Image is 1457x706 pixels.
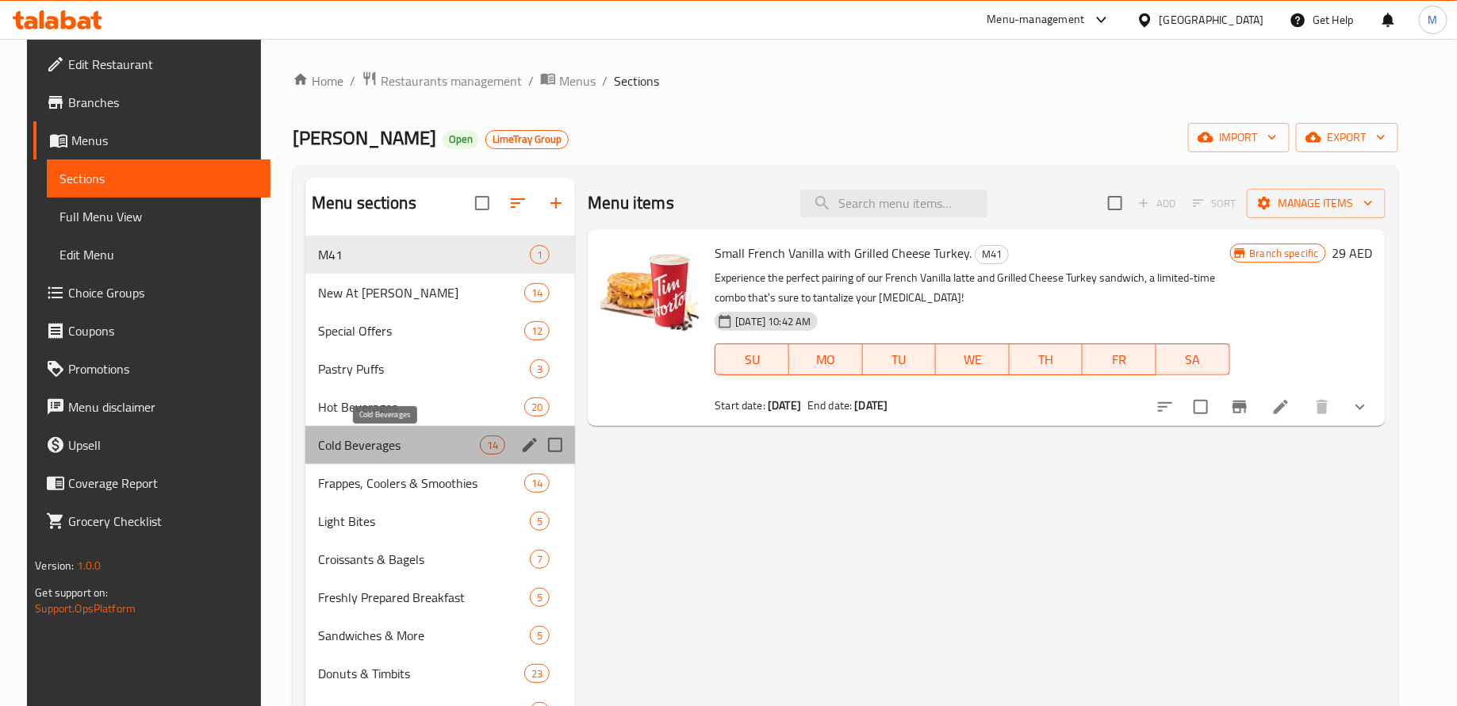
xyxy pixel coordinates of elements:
[68,512,258,531] span: Grocery Checklist
[47,198,270,236] a: Full Menu View
[602,71,608,90] li: /
[1016,348,1077,371] span: TH
[318,321,524,340] span: Special Offers
[715,241,972,265] span: Small French Vanilla with Grilled Cheese Turkey.
[318,626,530,645] span: Sandwiches & More
[362,71,522,91] a: Restaurants management
[1188,123,1290,152] button: import
[59,245,258,264] span: Edit Menu
[33,464,270,502] a: Coverage Report
[59,169,258,188] span: Sections
[530,359,550,378] div: items
[47,236,270,274] a: Edit Menu
[530,550,550,569] div: items
[381,71,522,90] span: Restaurants management
[1163,348,1224,371] span: SA
[531,628,549,643] span: 5
[33,83,270,121] a: Branches
[1303,388,1341,426] button: delete
[1271,397,1290,416] a: Edit menu item
[33,312,270,350] a: Coupons
[33,502,270,540] a: Grocery Checklist
[293,120,436,155] span: [PERSON_NAME]
[715,343,788,375] button: SU
[1089,348,1150,371] span: FR
[524,321,550,340] div: items
[1247,189,1386,218] button: Manage items
[318,359,530,378] div: Pastry Puffs
[305,388,575,426] div: Hot Beverages20
[318,283,524,302] div: New At Tims
[525,666,549,681] span: 23
[68,321,258,340] span: Coupons
[318,283,524,302] span: New At [PERSON_NAME]
[33,426,270,464] a: Upsell
[318,474,524,493] div: Frappes, Coolers & Smoothies
[1244,246,1325,261] span: Branch specific
[1146,388,1184,426] button: sort-choices
[715,268,1229,308] p: Experience the perfect pairing of our French Vanilla latte and Grilled Cheese Turkey sandwich, a ...
[318,435,480,455] span: Cold Beverages
[318,550,530,569] span: Croissants & Bagels
[33,121,270,159] a: Menus
[1428,11,1438,29] span: M
[68,283,258,302] span: Choice Groups
[869,348,930,371] span: TU
[305,312,575,350] div: Special Offers12
[305,274,575,312] div: New At [PERSON_NAME]14
[305,578,575,616] div: Freshly Prepared Breakfast5
[443,132,479,146] span: Open
[789,343,863,375] button: MO
[293,71,1398,91] nav: breadcrumb
[1332,242,1373,264] h6: 29 AED
[59,207,258,226] span: Full Menu View
[318,245,530,264] div: M41
[1099,186,1132,220] span: Select section
[305,616,575,654] div: Sandwiches & More5
[528,71,534,90] li: /
[1309,128,1386,148] span: export
[499,184,537,222] span: Sort sections
[68,359,258,378] span: Promotions
[1083,343,1156,375] button: FR
[531,590,549,605] span: 5
[305,502,575,540] div: Light Bites5
[305,464,575,502] div: Frappes, Coolers & Smoothies14
[722,348,782,371] span: SU
[530,626,550,645] div: items
[486,132,568,146] span: LimeTray Group
[318,512,530,531] span: Light Bites
[1156,343,1230,375] button: SA
[68,55,258,74] span: Edit Restaurant
[47,159,270,198] a: Sections
[35,555,74,576] span: Version:
[531,362,549,377] span: 3
[936,343,1010,375] button: WE
[1201,128,1277,148] span: import
[443,130,479,149] div: Open
[312,191,416,215] h2: Menu sections
[305,350,575,388] div: Pastry Puffs3
[305,540,575,578] div: Croissants & Bagels7
[531,552,549,567] span: 7
[729,314,817,329] span: [DATE] 10:42 AM
[318,664,524,683] span: Donuts & Timbits
[600,242,702,343] img: Small French Vanilla with Grilled Cheese Turkey.
[481,438,504,453] span: 14
[531,247,549,263] span: 1
[559,71,596,90] span: Menus
[524,397,550,416] div: items
[1010,343,1083,375] button: TH
[1183,191,1247,216] span: Select section first
[466,186,499,220] span: Select all sections
[480,435,505,455] div: items
[975,245,1009,264] div: M41
[524,283,550,302] div: items
[1351,397,1370,416] svg: Show Choices
[1132,191,1183,216] span: Add item
[33,45,270,83] a: Edit Restaurant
